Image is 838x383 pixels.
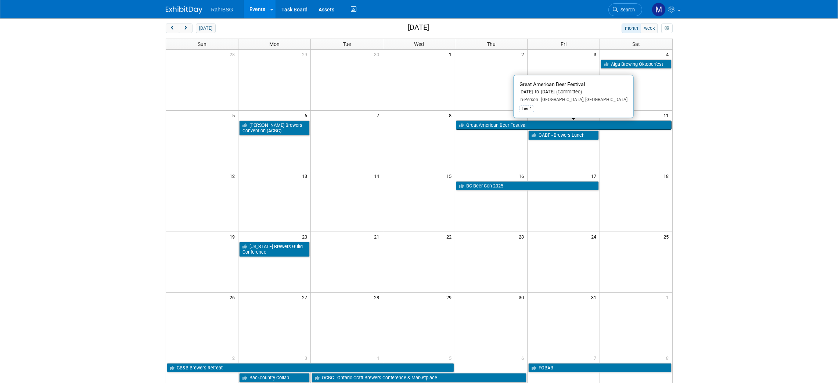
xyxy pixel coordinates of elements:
[374,50,383,59] span: 30
[239,373,310,383] a: Backcountry Collab
[301,293,310,302] span: 27
[632,41,640,47] span: Sat
[521,353,527,362] span: 6
[608,3,642,16] a: Search
[374,293,383,302] span: 28
[304,111,310,120] span: 6
[641,24,658,33] button: week
[211,7,233,12] span: RahrBSG
[229,293,238,302] span: 26
[538,97,627,102] span: [GEOGRAPHIC_DATA], [GEOGRAPHIC_DATA]
[374,171,383,180] span: 14
[518,232,527,241] span: 23
[652,3,666,17] img: Michael Dawson
[519,81,585,87] span: Great American Beer Festival
[519,97,538,102] span: In-Person
[239,121,310,136] a: [PERSON_NAME] Brewers Convention (ACBC)
[518,171,527,180] span: 16
[167,363,454,373] a: CB&B Brewers Retreat
[448,50,455,59] span: 1
[448,111,455,120] span: 8
[618,7,635,12] span: Search
[231,353,238,362] span: 2
[376,353,383,362] span: 4
[519,105,534,112] div: Tier 1
[166,6,202,14] img: ExhibitDay
[198,41,206,47] span: Sun
[229,171,238,180] span: 12
[519,89,627,95] div: [DATE] to [DATE]
[554,89,582,94] span: (Committed)
[304,353,310,362] span: 3
[528,130,599,140] a: GABF - Brewers Lunch
[663,171,672,180] span: 18
[622,24,641,33] button: month
[446,232,455,241] span: 22
[239,242,310,257] a: [US_STATE] Brewers Guild Conference
[601,60,671,69] a: Alga Brewing Oktoberfest
[593,353,600,362] span: 7
[229,50,238,59] span: 28
[231,111,238,120] span: 5
[663,232,672,241] span: 25
[590,232,600,241] span: 24
[269,41,280,47] span: Mon
[343,41,351,47] span: Tue
[666,353,672,362] span: 8
[528,363,671,373] a: FOBAB
[663,111,672,120] span: 11
[446,293,455,302] span: 29
[301,171,310,180] span: 13
[196,24,215,33] button: [DATE]
[414,41,424,47] span: Wed
[456,121,671,130] a: Great American Beer Festival
[661,24,672,33] button: myCustomButton
[166,24,179,33] button: prev
[301,50,310,59] span: 29
[666,50,672,59] span: 4
[593,50,600,59] span: 3
[448,353,455,362] span: 5
[312,373,527,383] a: OCBC - Ontario Craft Brewers Conference & Marketplace
[374,232,383,241] span: 21
[590,171,600,180] span: 17
[518,293,527,302] span: 30
[179,24,193,33] button: next
[229,232,238,241] span: 19
[408,24,429,32] h2: [DATE]
[456,181,599,191] a: BC Beer Con 2025
[446,171,455,180] span: 15
[665,26,669,31] i: Personalize Calendar
[561,41,567,47] span: Fri
[301,232,310,241] span: 20
[521,50,527,59] span: 2
[487,41,496,47] span: Thu
[590,293,600,302] span: 31
[666,293,672,302] span: 1
[376,111,383,120] span: 7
